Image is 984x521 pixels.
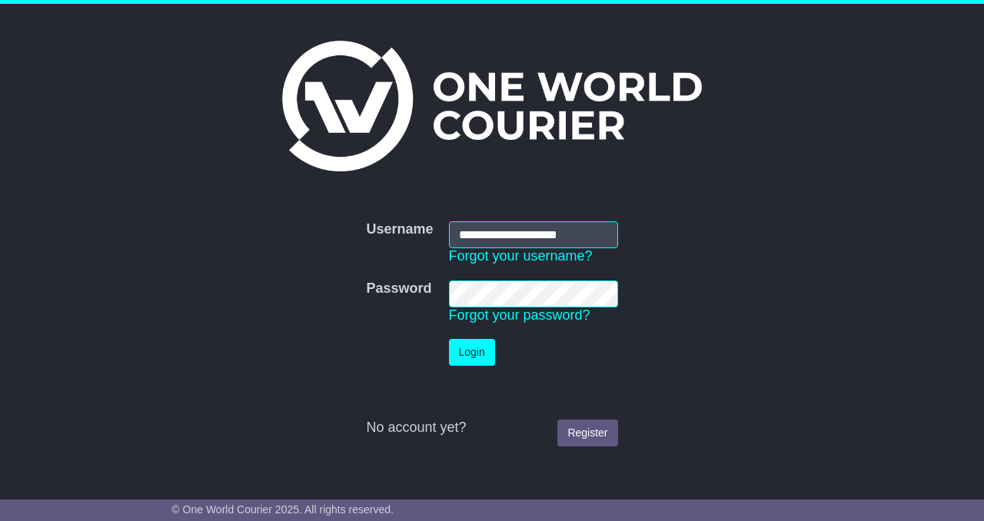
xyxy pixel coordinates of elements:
[449,248,593,264] a: Forgot your username?
[366,280,431,297] label: Password
[557,420,617,446] a: Register
[171,503,394,516] span: © One World Courier 2025. All rights reserved.
[282,41,702,171] img: One World
[449,339,495,366] button: Login
[366,420,617,436] div: No account yet?
[366,221,433,238] label: Username
[449,307,590,323] a: Forgot your password?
